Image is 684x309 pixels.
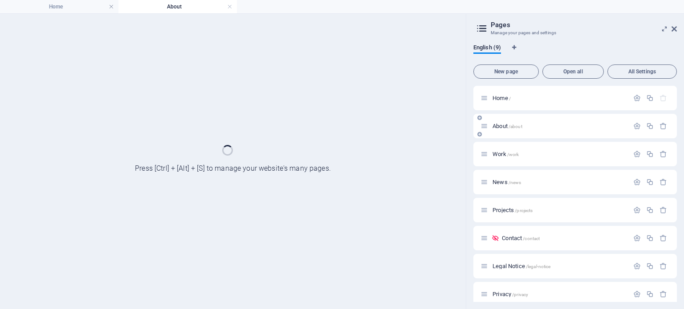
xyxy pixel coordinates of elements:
div: Contact/contact [499,235,629,241]
div: Home/ [490,95,629,101]
div: The startpage cannot be deleted [660,94,667,102]
div: Remove [660,122,667,130]
div: Settings [633,234,641,242]
div: Privacy/privacy [490,291,629,297]
span: Click to open page [493,263,550,269]
div: Settings [633,150,641,158]
button: New page [473,64,539,79]
div: Work/work [490,151,629,157]
div: Duplicate [646,290,654,298]
span: /contact [523,236,540,241]
span: /about [509,124,522,129]
span: /work [507,152,519,157]
div: Remove [660,178,667,186]
div: Settings [633,94,641,102]
span: /legal-notice [526,264,551,269]
div: Projects/projects [490,207,629,213]
span: All Settings [611,69,673,74]
div: Remove [660,234,667,242]
span: Click to open page [493,151,519,157]
div: Duplicate [646,206,654,214]
h2: Pages [491,21,677,29]
span: English (9) [473,42,501,55]
span: /projects [515,208,533,213]
div: Remove [660,262,667,270]
div: Settings [633,290,641,298]
span: Click to open page [493,123,522,129]
div: Language Tabs [473,44,677,61]
button: All Settings [607,64,677,79]
div: About/about [490,123,629,129]
div: Duplicate [646,262,654,270]
div: News/news [490,179,629,185]
div: Duplicate [646,234,654,242]
span: /news [509,180,521,185]
button: Open all [542,64,604,79]
div: Duplicate [646,122,654,130]
div: Settings [633,122,641,130]
span: Click to open page [493,207,533,213]
span: / [509,96,511,101]
div: Remove [660,290,667,298]
div: Legal Notice/legal-notice [490,263,629,269]
div: Remove [660,150,667,158]
span: Open all [546,69,600,74]
div: Duplicate [646,150,654,158]
h3: Manage your pages and settings [491,29,659,37]
span: Click to open page [493,291,528,297]
div: Duplicate [646,94,654,102]
div: Duplicate [646,178,654,186]
div: Remove [660,206,667,214]
span: Click to open page [502,235,540,241]
div: Settings [633,262,641,270]
span: /privacy [512,292,528,297]
h4: About [118,2,237,12]
span: Click to open page [493,95,511,101]
div: Settings [633,206,641,214]
span: Click to open page [493,179,521,185]
div: Settings [633,178,641,186]
span: New page [477,69,535,74]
